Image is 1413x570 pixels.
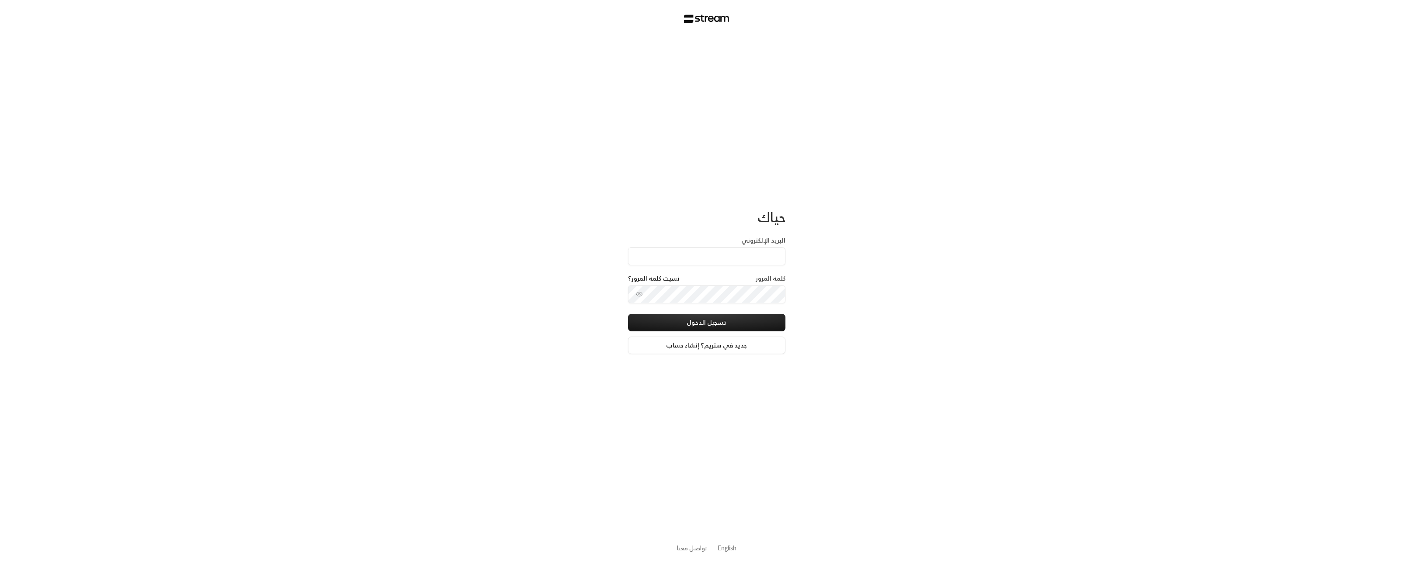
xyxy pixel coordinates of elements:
button: toggle password visibility [632,287,646,301]
span: حياك [757,205,785,229]
a: نسيت كلمة المرور؟ [628,274,680,283]
a: تواصل معنا [677,542,707,553]
label: كلمة المرور [756,274,785,283]
a: جديد في ستريم؟ إنشاء حساب [628,337,785,354]
img: Stream Logo [684,14,729,23]
button: تسجيل الدخول [628,314,785,331]
a: English [718,540,736,556]
label: البريد الإلكتروني [741,236,785,245]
